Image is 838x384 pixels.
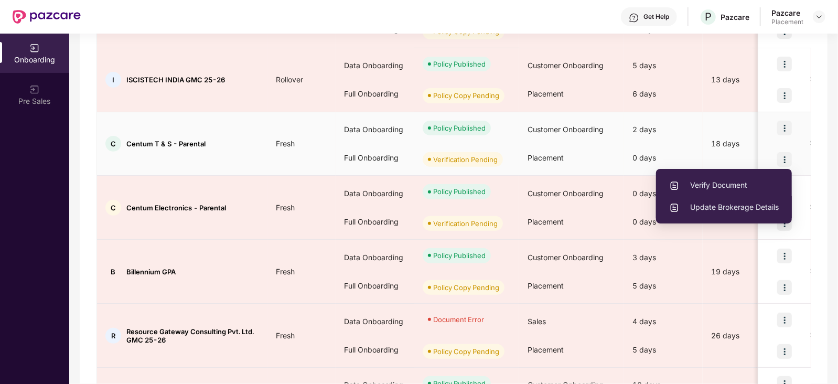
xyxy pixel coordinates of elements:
[336,243,414,272] div: Data Onboarding
[643,13,669,21] div: Get Help
[336,336,414,364] div: Full Onboarding
[624,336,703,364] div: 5 days
[777,280,792,295] img: icon
[777,57,792,71] img: icon
[336,307,414,336] div: Data Onboarding
[669,179,779,191] span: Verify Document
[528,189,604,198] span: Customer Onboarding
[105,328,121,344] div: R
[336,144,414,172] div: Full Onboarding
[815,13,823,21] img: svg+xml;base64,PHN2ZyBpZD0iRHJvcGRvd24tMzJ4MzIiIHhtbG5zPSJodHRwOi8vd3d3LnczLm9yZy8yMDAwL3N2ZyIgd2...
[433,59,486,69] div: Policy Published
[624,272,703,300] div: 5 days
[624,243,703,272] div: 3 days
[105,200,121,216] div: C
[703,138,792,150] div: 18 days
[126,327,259,344] span: Resource Gateway Consulting Pvt. Ltd. GMC 25-26
[669,201,779,213] span: Update Brokerage Details
[669,180,680,191] img: svg+xml;base64,PHN2ZyBpZD0iVXBsb2FkX0xvZ3MiIGRhdGEtbmFtZT0iVXBsb2FkIExvZ3MiIHhtbG5zPSJodHRwOi8vd3...
[336,208,414,236] div: Full Onboarding
[624,144,703,172] div: 0 days
[433,90,499,101] div: Policy Copy Pending
[528,345,564,354] span: Placement
[624,179,703,208] div: 0 days
[336,272,414,300] div: Full Onboarding
[777,121,792,135] img: icon
[777,152,792,167] img: icon
[528,125,604,134] span: Customer Onboarding
[624,80,703,108] div: 6 days
[126,76,225,84] span: ISCISTECH INDIA GMC 25-26
[669,202,680,213] img: svg+xml;base64,PHN2ZyBpZD0iVXBsb2FkX0xvZ3MiIGRhdGEtbmFtZT0iVXBsb2FkIExvZ3MiIHhtbG5zPSJodHRwOi8vd3...
[29,43,40,54] img: svg+xml;base64,PHN2ZyB3aWR0aD0iMjAiIGhlaWdodD0iMjAiIHZpZXdCb3g9IjAgMCAyMCAyMCIgZmlsbD0ibm9uZSIgeG...
[336,80,414,108] div: Full Onboarding
[126,204,226,212] span: Centum Electronics - Parental
[126,268,176,276] span: Billennium GPA
[528,153,564,162] span: Placement
[267,331,303,340] span: Fresh
[126,140,206,148] span: Centum T & S - Parental
[105,264,121,280] div: B
[528,217,564,226] span: Placement
[703,266,792,278] div: 19 days
[629,13,639,23] img: svg+xml;base64,PHN2ZyBpZD0iSGVscC0zMngzMiIgeG1sbnM9Imh0dHA6Ly93d3cudzMub3JnLzIwMDAvc3ZnIiB3aWR0aD...
[267,75,311,84] span: Rollover
[13,10,81,24] img: New Pazcare Logo
[777,313,792,327] img: icon
[433,250,486,261] div: Policy Published
[29,84,40,95] img: svg+xml;base64,PHN2ZyB3aWR0aD0iMjAiIGhlaWdodD0iMjAiIHZpZXdCb3g9IjAgMCAyMCAyMCIgZmlsbD0ibm9uZSIgeG...
[433,123,486,133] div: Policy Published
[624,208,703,236] div: 0 days
[433,314,484,325] div: Document Error
[777,344,792,359] img: icon
[705,10,712,23] span: P
[336,115,414,144] div: Data Onboarding
[267,139,303,148] span: Fresh
[433,282,499,293] div: Policy Copy Pending
[624,115,703,144] div: 2 days
[528,317,546,326] span: Sales
[433,346,499,357] div: Policy Copy Pending
[433,186,486,197] div: Policy Published
[528,61,604,70] span: Customer Onboarding
[703,74,792,86] div: 13 days
[624,51,703,80] div: 5 days
[433,154,498,165] div: Verification Pending
[336,179,414,208] div: Data Onboarding
[433,218,498,229] div: Verification Pending
[528,281,564,290] span: Placement
[267,203,303,212] span: Fresh
[336,51,414,80] div: Data Onboarding
[267,267,303,276] span: Fresh
[771,8,803,18] div: Pazcare
[528,253,604,262] span: Customer Onboarding
[528,89,564,98] span: Placement
[105,72,121,88] div: I
[777,249,792,263] img: icon
[771,18,803,26] div: Placement
[777,88,792,103] img: icon
[703,330,792,342] div: 26 days
[105,136,121,152] div: C
[624,307,703,336] div: 4 days
[721,12,749,22] div: Pazcare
